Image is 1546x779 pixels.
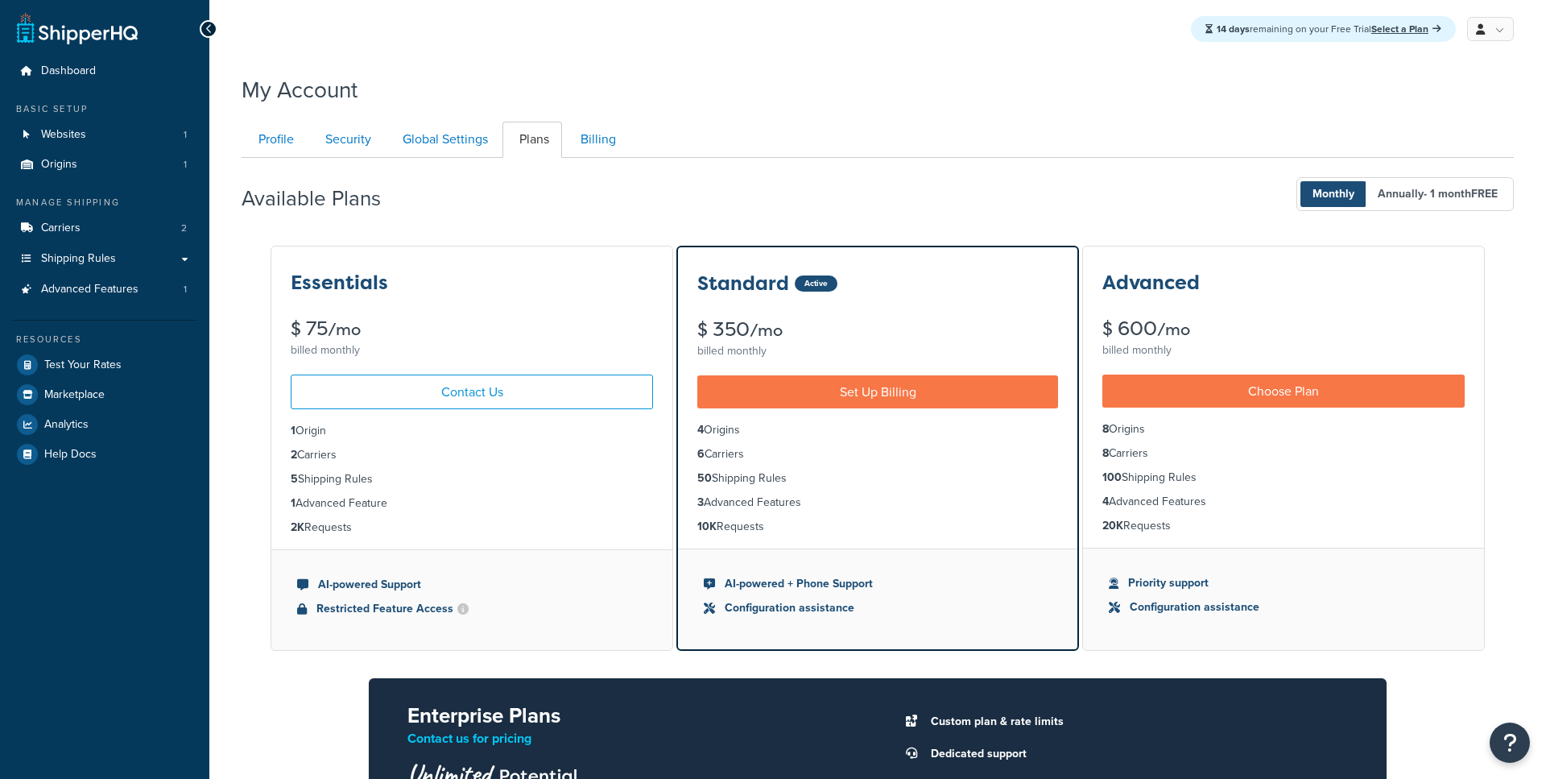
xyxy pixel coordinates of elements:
span: 1 [184,283,187,296]
a: Security [308,122,384,158]
h2: Enterprise Plans [407,704,852,727]
a: ShipperHQ Home [17,12,138,44]
a: Help Docs [12,440,197,469]
span: Dashboard [41,64,96,78]
strong: 5 [291,470,298,487]
strong: 100 [1102,469,1122,486]
small: /mo [1157,318,1190,341]
div: Active [795,276,837,292]
a: Analytics [12,410,197,439]
a: Websites 1 [12,120,197,150]
strong: 4 [1102,493,1109,510]
strong: 8 [1102,421,1109,437]
strong: 8 [1102,445,1109,462]
strong: 10K [697,518,717,535]
div: $ 600 [1102,319,1465,339]
strong: 3 [697,494,704,511]
h3: Advanced [1102,272,1200,293]
h1: My Account [242,74,358,106]
div: Resources [12,333,197,346]
li: AI-powered + Phone Support [704,575,1052,593]
li: Priority support [1109,574,1458,592]
a: Global Settings [386,122,501,158]
span: Shipping Rules [41,252,116,266]
span: Advanced Features [41,283,138,296]
li: Dedicated support [923,743,1348,765]
a: Choose Plan [1102,375,1465,408]
li: Restricted Feature Access [297,600,647,618]
span: 2 [181,222,187,235]
strong: 6 [697,445,705,462]
span: - 1 month [1424,185,1498,202]
div: billed monthly [697,340,1058,363]
div: $ 350 [697,320,1058,340]
p: Contact us for pricing [407,727,852,750]
li: Shipping Rules [1102,469,1465,487]
span: Websites [41,128,86,142]
li: Requests [291,519,653,537]
div: Manage Shipping [12,196,197,209]
button: Open Resource Center [1490,723,1530,763]
strong: 50 [697,470,712,487]
li: Origins [697,421,1058,439]
strong: 14 days [1217,22,1250,36]
a: Select a Plan [1371,22,1441,36]
div: $ 75 [291,319,653,339]
li: Requests [697,518,1058,536]
a: Shipping Rules [12,244,197,274]
a: Dashboard [12,56,197,86]
div: billed monthly [291,339,653,362]
li: Shipping Rules [697,470,1058,487]
div: Basic Setup [12,102,197,116]
li: Custom plan & rate limits [923,711,1348,733]
small: /mo [328,318,361,341]
span: Marketplace [44,388,105,402]
a: Plans [502,122,562,158]
strong: 20K [1102,517,1123,534]
li: Origin [291,422,653,440]
strong: 1 [291,422,296,439]
a: Billing [564,122,629,158]
strong: 1 [291,495,296,512]
span: Carriers [41,222,81,235]
li: Origins [12,150,197,180]
li: Advanced Features [12,275,197,305]
h3: Essentials [291,272,388,293]
button: Monthly Annually- 1 monthFREE [1296,177,1514,211]
li: Advanced Features [697,494,1058,512]
span: Analytics [44,418,89,432]
h3: Standard [697,273,789,294]
strong: 2 [291,446,297,463]
a: Advanced Features 1 [12,275,197,305]
strong: 2K [291,519,304,536]
li: Origins [1102,421,1465,438]
span: 1 [184,128,187,142]
a: Carriers 2 [12,213,197,243]
li: Marketplace [12,380,197,409]
h2: Available Plans [242,187,405,210]
small: /mo [750,319,783,342]
div: billed monthly [1102,339,1465,362]
span: Help Docs [44,448,97,462]
a: Profile [242,122,307,158]
li: Configuration assistance [1109,599,1458,616]
li: Shipping Rules [291,470,653,488]
b: FREE [1471,185,1498,202]
span: Monthly [1300,181,1366,207]
a: Contact Us [291,375,653,409]
li: Websites [12,120,197,150]
li: AI-powered Support [297,576,647,594]
a: Test Your Rates [12,350,197,379]
strong: 4 [697,421,704,438]
span: 1 [184,158,187,172]
li: Carriers [12,213,197,243]
span: Annually [1366,181,1510,207]
li: Advanced Features [1102,493,1465,511]
li: Configuration assistance [704,599,1052,617]
div: remaining on your Free Trial [1191,16,1456,42]
li: Advanced Feature [291,495,653,512]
